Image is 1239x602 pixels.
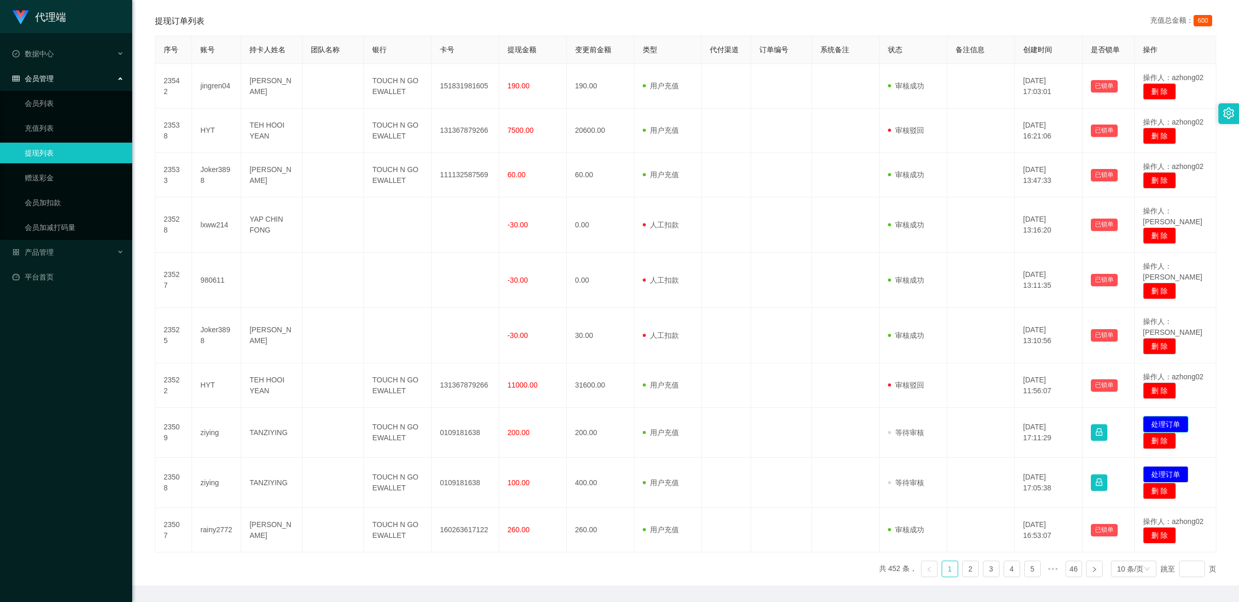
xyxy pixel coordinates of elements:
td: 131367879266 [432,109,499,153]
td: [DATE] 17:03:01 [1015,64,1083,109]
span: 操作人：azhong02 [1143,118,1204,126]
div: 充值总金额： [1150,15,1216,27]
span: 人工扣款 [643,221,679,229]
td: 0109181638 [432,408,499,458]
button: 删 除 [1143,172,1176,189]
li: 上一页 [921,561,938,577]
span: 代付渠道 [710,45,739,54]
span: 等待审核 [888,428,924,437]
a: 5 [1025,561,1040,577]
span: 序号 [164,45,178,54]
a: 赠送彩金 [25,167,124,188]
span: 等待审核 [888,478,924,487]
button: 已锁单 [1091,524,1118,536]
button: 删 除 [1143,227,1176,244]
td: [DATE] 16:21:06 [1015,109,1083,153]
td: 160263617122 [432,508,499,552]
a: 4 [1004,561,1020,577]
i: 图标: setting [1223,107,1234,119]
td: 260.00 [567,508,634,552]
td: Joker3898 [192,308,241,363]
span: 260.00 [507,526,530,534]
span: 190.00 [507,82,530,90]
span: 操作 [1143,45,1157,54]
span: 审核成功 [888,82,924,90]
li: 共 452 条， [879,561,917,577]
span: 备注信息 [956,45,984,54]
span: 状态 [888,45,902,54]
td: 23538 [155,109,192,153]
td: TANZIYING [241,458,303,508]
li: 向后 5 页 [1045,561,1061,577]
td: [DATE] 17:05:38 [1015,458,1083,508]
td: TOUCH N GO EWALLET [364,458,432,508]
button: 已锁单 [1091,169,1118,181]
span: 是否锁单 [1091,45,1120,54]
td: TOUCH N GO EWALLET [364,109,432,153]
td: [DATE] 17:11:29 [1015,408,1083,458]
a: 2 [963,561,978,577]
button: 删 除 [1143,83,1176,100]
td: [PERSON_NAME] [241,508,303,552]
span: 200.00 [507,428,530,437]
span: 人工扣款 [643,276,679,284]
a: 代理端 [12,12,66,21]
td: 23522 [155,363,192,408]
span: 操作人：azhong02 [1143,162,1204,171]
li: 下一页 [1086,561,1103,577]
button: 删 除 [1143,382,1176,399]
td: 0109181638 [432,458,499,508]
button: 已锁单 [1091,274,1118,286]
span: 11000.00 [507,381,537,389]
a: 会员加减打码量 [25,217,124,238]
span: ••• [1045,561,1061,577]
span: 账号 [200,45,215,54]
span: 操作人：azhong02 [1143,517,1204,526]
td: 23542 [155,64,192,109]
li: 1 [942,561,958,577]
td: [DATE] 11:56:07 [1015,363,1083,408]
button: 已锁单 [1091,125,1118,137]
td: [DATE] 13:10:56 [1015,308,1083,363]
a: 3 [983,561,999,577]
button: 已锁单 [1091,329,1118,342]
button: 删 除 [1143,128,1176,144]
li: 4 [1004,561,1020,577]
span: 操作人：[PERSON_NAME] [1143,262,1202,281]
a: 1 [942,561,958,577]
span: 产品管理 [12,248,54,256]
td: ziying [192,458,241,508]
span: 会员管理 [12,74,54,83]
h1: 代理端 [35,1,66,34]
td: 0.00 [567,197,634,253]
span: 团队名称 [311,45,340,54]
li: 46 [1066,561,1082,577]
td: 400.00 [567,458,634,508]
span: 创建时间 [1023,45,1052,54]
span: 变更前金额 [575,45,611,54]
span: 审核驳回 [888,126,924,134]
span: 用户充值 [643,428,679,437]
button: 删 除 [1143,527,1176,544]
td: TOUCH N GO EWALLET [364,153,432,197]
i: 图标: left [926,566,932,573]
i: 图标: right [1091,566,1098,573]
span: 用户充值 [643,381,679,389]
td: TOUCH N GO EWALLET [364,64,432,109]
td: [PERSON_NAME] [241,308,303,363]
button: 图标: lock [1091,424,1107,441]
i: 图标: table [12,75,20,82]
span: 用户充值 [643,526,679,534]
td: ziying [192,408,241,458]
td: 30.00 [567,308,634,363]
td: jingren04 [192,64,241,109]
span: 操作人：azhong02 [1143,373,1204,381]
span: 类型 [643,45,657,54]
button: 删 除 [1143,483,1176,499]
td: rainy2772 [192,508,241,552]
span: 持卡人姓名 [249,45,285,54]
span: 审核驳回 [888,381,924,389]
img: logo.9652507e.png [12,10,29,25]
td: [PERSON_NAME] [241,64,303,109]
td: YAP CHIN FONG [241,197,303,253]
